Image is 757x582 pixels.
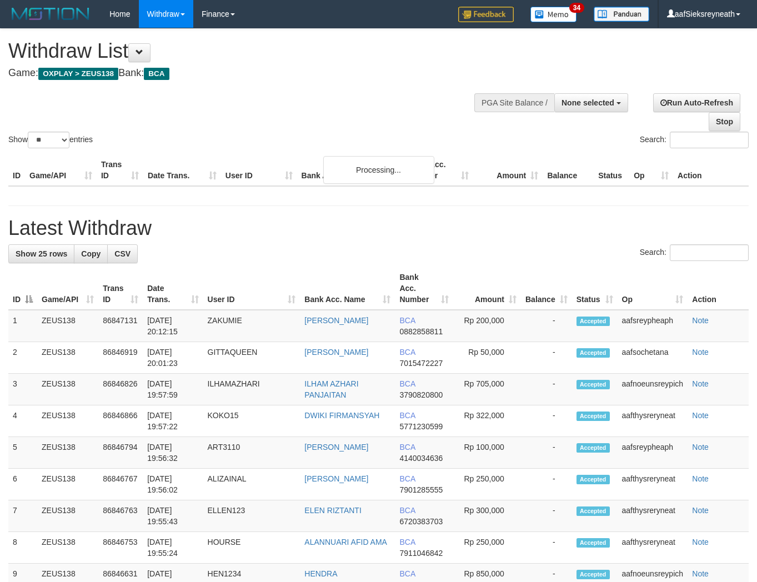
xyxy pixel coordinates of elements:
td: - [521,469,572,500]
td: HOURSE [203,532,300,564]
th: Balance [543,154,594,186]
td: 3 [8,374,37,405]
td: Rp 322,000 [453,405,521,437]
td: 5 [8,437,37,469]
td: - [521,374,572,405]
th: Action [688,267,749,310]
span: BCA [399,379,415,388]
a: Note [692,348,709,357]
th: Date Trans. [143,154,221,186]
td: aafsreypheaph [618,310,688,342]
span: Accepted [576,475,610,484]
span: BCA [399,569,415,578]
td: Rp 705,000 [453,374,521,405]
span: BCA [399,316,415,325]
th: Amount [473,154,543,186]
td: [DATE] 19:57:59 [143,374,203,405]
td: KOKO15 [203,405,300,437]
th: Action [673,154,749,186]
button: None selected [554,93,628,112]
a: Note [692,474,709,483]
th: ID: activate to sort column descending [8,267,37,310]
span: Copy 7901285555 to clipboard [399,485,443,494]
label: Show entries [8,132,93,148]
td: ZEUS138 [37,405,98,437]
td: 86846767 [98,469,143,500]
td: ZEUS138 [37,374,98,405]
a: DWIKI FIRMANSYAH [304,411,379,420]
a: Note [692,411,709,420]
input: Search: [670,132,749,148]
a: ILHAM AZHARI PANJAITAN [304,379,358,399]
td: GITTAQUEEN [203,342,300,374]
input: Search: [670,244,749,261]
td: Rp 250,000 [453,532,521,564]
a: [PERSON_NAME] [304,348,368,357]
span: Copy 0882858811 to clipboard [399,327,443,336]
th: Op: activate to sort column ascending [618,267,688,310]
span: Accepted [576,317,610,326]
th: Trans ID: activate to sort column ascending [98,267,143,310]
a: Run Auto-Refresh [653,93,740,112]
a: ELEN RIZTANTI [304,506,361,515]
th: Game/API [25,154,97,186]
a: [PERSON_NAME] [304,443,368,451]
td: 86846794 [98,437,143,469]
td: Rp 300,000 [453,500,521,532]
div: PGA Site Balance / [474,93,554,112]
th: User ID [221,154,297,186]
span: OXPLAY > ZEUS138 [38,68,118,80]
th: Balance: activate to sort column ascending [521,267,572,310]
th: Game/API: activate to sort column ascending [37,267,98,310]
th: Bank Acc. Number [404,154,473,186]
td: [DATE] 20:01:23 [143,342,203,374]
span: Copy 4140034636 to clipboard [399,454,443,463]
a: Note [692,379,709,388]
td: aafnoeunsreypich [618,374,688,405]
th: Op [629,154,673,186]
span: BCA [399,506,415,515]
td: 6 [8,469,37,500]
td: 86846753 [98,532,143,564]
td: - [521,405,572,437]
td: ILHAMAZHARI [203,374,300,405]
span: BCA [399,443,415,451]
td: Rp 100,000 [453,437,521,469]
span: BCA [399,474,415,483]
span: CSV [114,249,131,258]
td: 86846826 [98,374,143,405]
img: Feedback.jpg [458,7,514,22]
td: 86847131 [98,310,143,342]
td: - [521,342,572,374]
td: aafthysreryneat [618,469,688,500]
td: 2 [8,342,37,374]
td: 1 [8,310,37,342]
td: [DATE] 19:55:43 [143,500,203,532]
td: [DATE] 20:12:15 [143,310,203,342]
td: ZEUS138 [37,437,98,469]
td: 86846763 [98,500,143,532]
h4: Game: Bank: [8,68,494,79]
span: Accepted [576,538,610,548]
td: [DATE] 19:57:22 [143,405,203,437]
td: 4 [8,405,37,437]
a: Note [692,506,709,515]
td: aafthysreryneat [618,500,688,532]
td: [DATE] 19:56:02 [143,469,203,500]
td: aafthysreryneat [618,532,688,564]
td: ZEUS138 [37,532,98,564]
td: ZEUS138 [37,469,98,500]
td: [DATE] 19:55:24 [143,532,203,564]
td: - [521,310,572,342]
span: Accepted [576,348,610,358]
td: ZEUS138 [37,310,98,342]
img: MOTION_logo.png [8,6,93,22]
div: Processing... [323,156,434,184]
th: Bank Acc. Name: activate to sort column ascending [300,267,395,310]
td: 86846919 [98,342,143,374]
a: Note [692,538,709,546]
a: [PERSON_NAME] [304,474,368,483]
td: 7 [8,500,37,532]
td: - [521,437,572,469]
span: 34 [569,3,584,13]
